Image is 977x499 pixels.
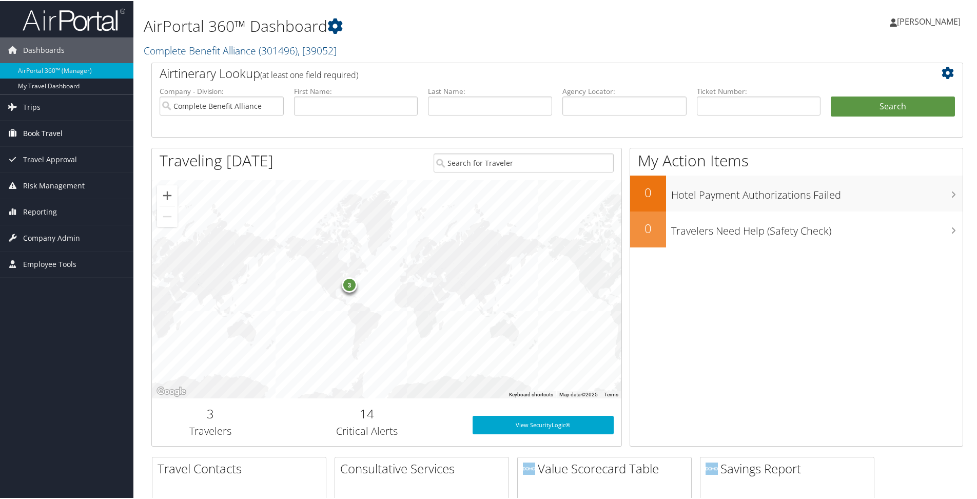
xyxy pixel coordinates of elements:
h1: My Action Items [630,149,963,170]
span: Employee Tools [23,251,76,276]
h3: Travelers [160,423,262,437]
a: Open this area in Google Maps (opens a new window) [154,384,188,397]
span: Map data ©2025 [559,391,598,396]
h2: 14 [277,404,457,421]
button: Zoom out [157,205,178,226]
h2: 0 [630,183,666,200]
h2: Value Scorecard Table [523,459,691,476]
h2: 3 [160,404,262,421]
input: Search for Traveler [434,152,614,171]
h1: Traveling [DATE] [160,149,273,170]
h1: AirPortal 360™ Dashboard [144,14,695,36]
h2: Travel Contacts [158,459,326,476]
a: Terms (opens in new tab) [604,391,618,396]
span: [PERSON_NAME] [897,15,961,26]
span: (at least one field required) [260,68,358,80]
span: Dashboards [23,36,65,62]
h3: Hotel Payment Authorizations Failed [671,182,963,201]
a: Complete Benefit Alliance [144,43,337,56]
h2: Airtinerary Lookup [160,64,887,81]
a: 0Hotel Payment Authorizations Failed [630,175,963,210]
label: Agency Locator: [562,85,687,95]
span: Travel Approval [23,146,77,171]
img: airportal-logo.png [23,7,125,31]
label: Company - Division: [160,85,284,95]
a: [PERSON_NAME] [890,5,971,36]
a: 0Travelers Need Help (Safety Check) [630,210,963,246]
div: 3 [342,276,357,292]
span: Trips [23,93,41,119]
label: Last Name: [428,85,552,95]
span: Risk Management [23,172,85,198]
h2: 0 [630,219,666,236]
img: Google [154,384,188,397]
label: First Name: [294,85,418,95]
h3: Travelers Need Help (Safety Check) [671,218,963,237]
button: Search [831,95,955,116]
span: Company Admin [23,224,80,250]
img: domo-logo.png [523,462,535,474]
button: Zoom in [157,184,178,205]
img: domo-logo.png [706,462,718,474]
a: View SecurityLogic® [473,415,614,433]
button: Keyboard shortcuts [509,390,553,397]
h3: Critical Alerts [277,423,457,437]
span: Book Travel [23,120,63,145]
span: Reporting [23,198,57,224]
span: ( 301496 ) [259,43,298,56]
h2: Consultative Services [340,459,509,476]
h2: Savings Report [706,459,874,476]
label: Ticket Number: [697,85,821,95]
span: , [ 39052 ] [298,43,337,56]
